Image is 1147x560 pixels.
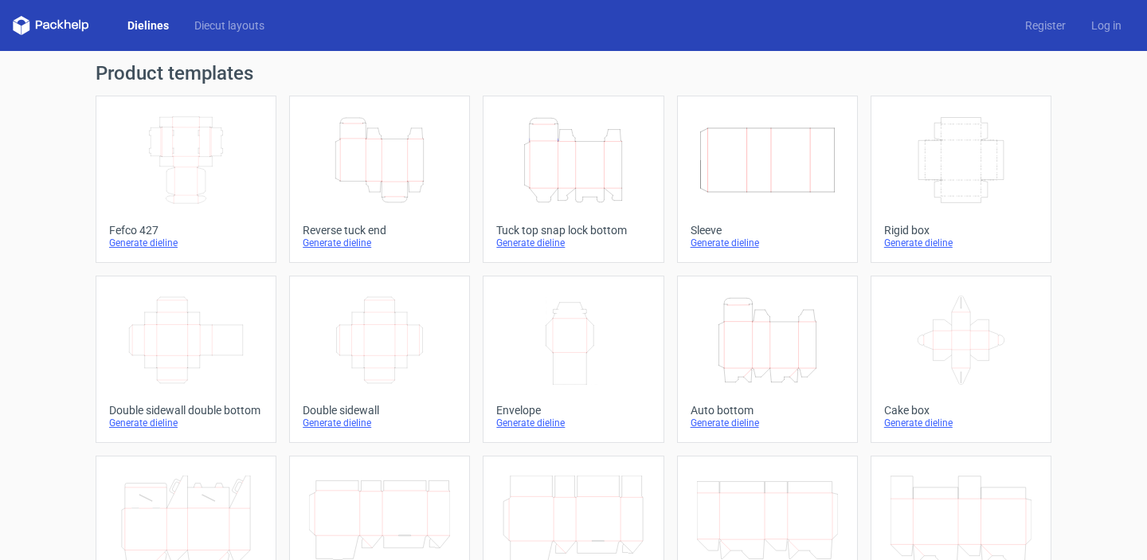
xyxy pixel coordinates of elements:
div: Auto bottom [691,404,844,417]
div: Generate dieline [303,237,456,249]
div: Envelope [496,404,650,417]
div: Generate dieline [496,417,650,429]
div: Rigid box [884,224,1038,237]
a: Register [1012,18,1078,33]
div: Generate dieline [496,237,650,249]
a: Rigid boxGenerate dieline [871,96,1051,263]
a: SleeveGenerate dieline [677,96,858,263]
div: Double sidewall [303,404,456,417]
div: Generate dieline [691,237,844,249]
a: Double sidewallGenerate dieline [289,276,470,443]
a: EnvelopeGenerate dieline [483,276,664,443]
div: Generate dieline [109,237,263,249]
div: Generate dieline [303,417,456,429]
div: Sleeve [691,224,844,237]
a: Dielines [115,18,182,33]
a: Fefco 427Generate dieline [96,96,276,263]
a: Tuck top snap lock bottomGenerate dieline [483,96,664,263]
div: Reverse tuck end [303,224,456,237]
h1: Product templates [96,64,1051,83]
div: Generate dieline [884,417,1038,429]
div: Generate dieline [691,417,844,429]
a: Auto bottomGenerate dieline [677,276,858,443]
div: Generate dieline [884,237,1038,249]
a: Diecut layouts [182,18,277,33]
div: Double sidewall double bottom [109,404,263,417]
div: Generate dieline [109,417,263,429]
div: Fefco 427 [109,224,263,237]
a: Double sidewall double bottomGenerate dieline [96,276,276,443]
div: Tuck top snap lock bottom [496,224,650,237]
a: Log in [1078,18,1134,33]
div: Cake box [884,404,1038,417]
a: Cake boxGenerate dieline [871,276,1051,443]
a: Reverse tuck endGenerate dieline [289,96,470,263]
